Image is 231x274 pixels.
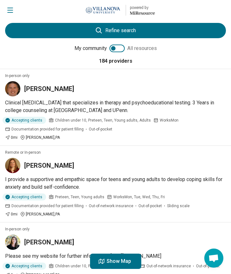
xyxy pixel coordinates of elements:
[127,45,157,52] span: All resources
[11,126,84,132] span: Documentation provided for patient filling
[74,45,107,52] span: My community
[20,135,60,140] div: [PERSON_NAME] , PA
[5,99,226,114] p: Clinical [MEDICAL_DATA] that specializes in therapy and psychoeducational testing. 3 Years in col...
[24,84,74,93] h3: [PERSON_NAME]
[4,57,227,65] p: 184 provider s
[5,73,30,79] p: In-person only
[5,135,17,140] div: 0 mi
[130,5,155,11] div: powered by
[5,226,30,232] p: In-person only
[89,126,112,132] span: Out-of-pocket
[3,193,46,200] div: Accepting clients
[24,238,74,247] h3: [PERSON_NAME]
[160,117,178,123] span: Works Mon
[5,176,226,191] p: I provide a supportive and empathic space for teens and young adults to develop coping skills for...
[24,161,74,170] h3: [PERSON_NAME]
[5,23,226,38] button: Refine search
[6,6,14,14] button: Navigations
[5,150,41,155] p: Remote or In-person
[138,203,162,209] span: Out-of-pocket
[90,254,141,269] button: Show Map
[5,211,17,217] div: 0 mi
[55,117,151,123] span: Children under 10, Preteen, Teen, Young adults, Adults
[84,3,155,18] a: Villanova Universitypowered by
[167,203,190,209] span: Sliding scale
[89,203,133,209] span: Out-of-network insurance
[11,203,84,209] span: Documentation provided for patient filling
[3,117,46,124] div: Accepting clients
[20,211,60,217] div: [PERSON_NAME] , PA
[84,3,122,18] img: Villanova University
[204,249,223,268] div: Open chat
[113,194,165,200] span: Works Mon, Tue, Wed, Thu, Fri
[55,194,104,200] span: Preteen, Teen, Young adults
